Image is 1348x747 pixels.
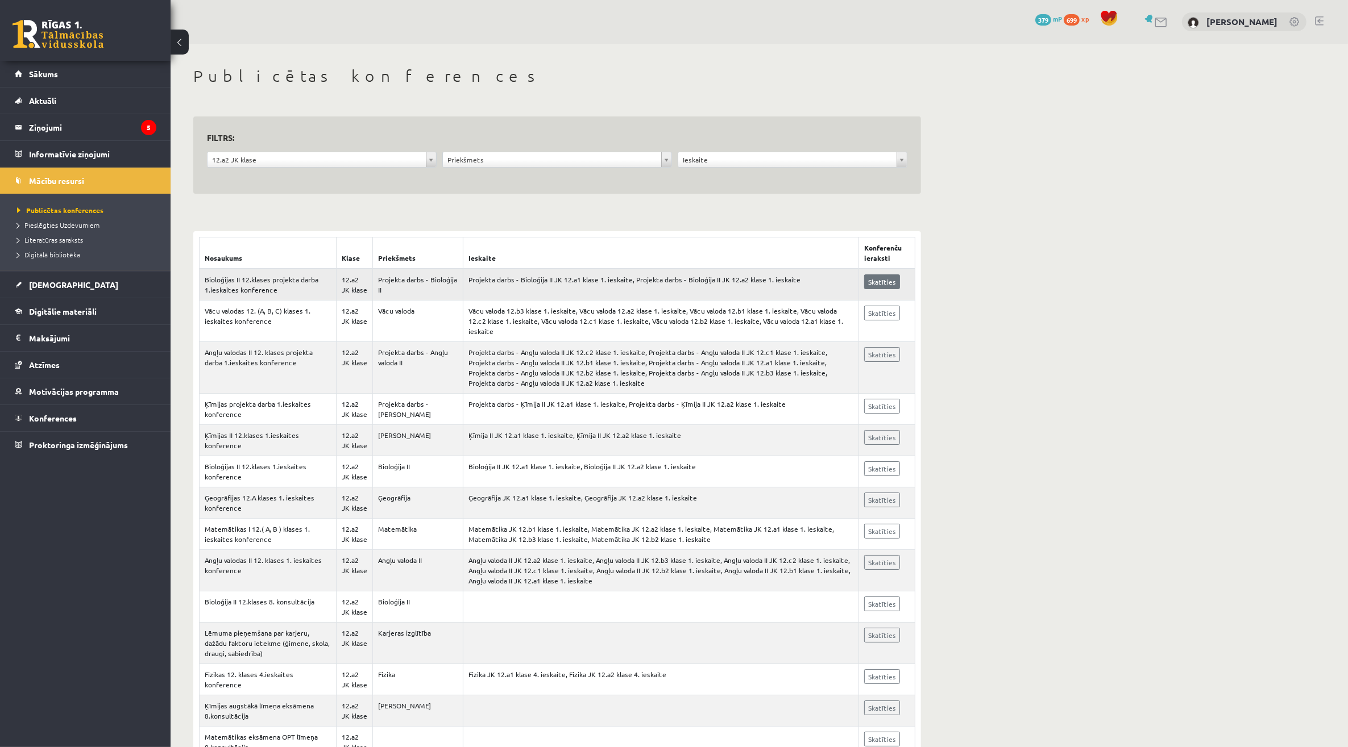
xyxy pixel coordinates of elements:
[1064,14,1080,26] span: 699
[337,425,373,456] td: 12.a2 JK klase
[200,237,337,269] th: Nosaukums
[200,487,337,519] td: Ģeogrāfijas 12.A klases 1. ieskaites konference
[13,20,103,48] a: Rīgas 1. Tālmācības vidusskola
[864,732,900,746] a: Skatīties
[29,279,118,290] span: [DEMOGRAPHIC_DATA]
[864,399,900,414] a: Skatīties
[373,591,463,623] td: Bioloģija II
[200,591,337,623] td: Bioloģija II 12.klases 8. konsultācija
[463,550,859,591] td: Angļu valoda II JK 12.a2 klase 1. ieskaite, Angļu valoda II JK 12.b3 klase 1. ieskaite, Angļu val...
[864,493,900,507] a: Skatīties
[373,237,463,269] th: Priekšmets
[15,432,156,458] a: Proktoringa izmēģinājums
[29,386,119,397] span: Motivācijas programma
[678,152,907,167] a: Ieskaite
[17,235,159,245] a: Literatūras saraksts
[463,425,859,456] td: Ķīmija II JK 12.a1 klase 1. ieskaite, Ķīmija II JK 12.a2 klase 1. ieskaite
[373,664,463,695] td: Fizika
[200,342,337,394] td: Angļu valodas II 12. klases projekta darba 1.ieskaites konference
[373,425,463,456] td: [PERSON_NAME]
[337,342,373,394] td: 12.a2 JK klase
[29,413,77,423] span: Konferences
[373,519,463,550] td: Matemātika
[207,130,894,145] h3: Filtrs:
[15,168,156,194] a: Mācību resursi
[17,250,80,259] span: Digitālā bibliotēka
[337,487,373,519] td: 12.a2 JK klase
[29,141,156,167] legend: Informatīvie ziņojumi
[17,235,83,244] span: Literatūras saraksts
[463,269,859,301] td: Projekta darbs - Bioloģija II JK 12.a1 klase 1. ieskaite, Projekta darbs - Bioloģija II JK 12.a2 ...
[29,325,156,351] legend: Maksājumi
[864,628,900,642] a: Skatīties
[447,152,657,167] span: Priekšmets
[15,325,156,351] a: Maksājumi
[463,342,859,394] td: Projekta darbs - Angļu valoda II JK 12.c2 klase 1. ieskaite, Projekta darbs - Angļu valoda II JK ...
[864,461,900,476] a: Skatīties
[337,237,373,269] th: Klase
[463,394,859,425] td: Projekta darbs - Ķīmija II JK 12.a1 klase 1. ieskaite, Projekta darbs - Ķīmija II JK 12.a2 klase ...
[200,456,337,487] td: Bioloģijas II 12.klases 1.ieskaites konference
[337,591,373,623] td: 12.a2 JK klase
[29,440,128,450] span: Proktoringa izmēģinājums
[1081,14,1089,23] span: xp
[29,176,84,186] span: Mācību resursi
[337,519,373,550] td: 12.a2 JK klase
[864,274,900,289] a: Skatīties
[29,114,156,140] legend: Ziņojumi
[683,152,892,167] span: Ieskaite
[193,66,921,86] h1: Publicētas konferences
[1035,14,1051,26] span: 379
[373,301,463,342] td: Vācu valoda
[17,220,159,230] a: Pieslēgties Uzdevumiem
[373,269,463,301] td: Projekta darbs - Bioloģija II
[463,301,859,342] td: Vācu valoda 12.b3 klase 1. ieskaite, Vācu valoda 12.a2 klase 1. ieskaite, Vācu valoda 12.b1 klase...
[864,596,900,611] a: Skatīties
[443,152,671,167] a: Priekšmets
[373,550,463,591] td: Angļu valoda II
[337,664,373,695] td: 12.a2 JK klase
[373,456,463,487] td: Bioloģija II
[15,272,156,298] a: [DEMOGRAPHIC_DATA]
[29,360,60,370] span: Atzīmes
[864,669,900,684] a: Skatīties
[1035,14,1062,23] a: 379 mP
[373,623,463,664] td: Karjeras izglītība
[864,524,900,539] a: Skatīties
[15,352,156,378] a: Atzīmes
[337,301,373,342] td: 12.a2 JK klase
[337,550,373,591] td: 12.a2 JK klase
[463,487,859,519] td: Ģeogrāfija JK 12.a1 klase 1. ieskaite, Ģeogrāfija JK 12.a2 klase 1. ieskaite
[15,378,156,404] a: Motivācijas programma
[15,61,156,87] a: Sākums
[337,456,373,487] td: 12.a2 JK klase
[337,269,373,301] td: 12.a2 JK klase
[17,220,99,229] span: Pieslēgties Uzdevumiem
[15,405,156,431] a: Konferences
[212,152,421,167] span: 12.a2 JK klase
[337,623,373,664] td: 12.a2 JK klase
[17,206,103,215] span: Publicētas konferences
[1053,14,1062,23] span: mP
[864,347,900,362] a: Skatīties
[463,519,859,550] td: Matemātika JK 12.b1 klase 1. ieskaite, Matemātika JK 12.a2 klase 1. ieskaite, Matemātika JK 12.a1...
[1064,14,1094,23] a: 699 xp
[1188,17,1199,28] img: Ksenija Tereško
[864,430,900,445] a: Skatīties
[373,695,463,727] td: [PERSON_NAME]
[200,425,337,456] td: Ķīmijas II 12.klases 1.ieskaites konference
[200,301,337,342] td: Vācu valodas 12. (A, B, C) klases 1. ieskaites konference
[15,87,156,114] a: Aktuāli
[200,623,337,664] td: Lēmuma pieņemšana par karjeru, dažādu faktoru ietekme (ģimene, skola, draugi, sabiedrība)
[141,120,156,135] i: 5
[337,394,373,425] td: 12.a2 JK klase
[200,550,337,591] td: Angļu valodas II 12. klases 1. ieskaites konference
[864,555,900,570] a: Skatīties
[200,695,337,727] td: Ķīmijas augstākā līmeņa eksāmena 8.konsultācija
[337,695,373,727] td: 12.a2 JK klase
[200,269,337,301] td: Bioloģijas II 12.klases projekta darba 1.ieskaites konference
[208,152,436,167] a: 12.a2 JK klase
[15,141,156,167] a: Informatīvie ziņojumi
[373,394,463,425] td: Projekta darbs - [PERSON_NAME]
[17,205,159,215] a: Publicētas konferences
